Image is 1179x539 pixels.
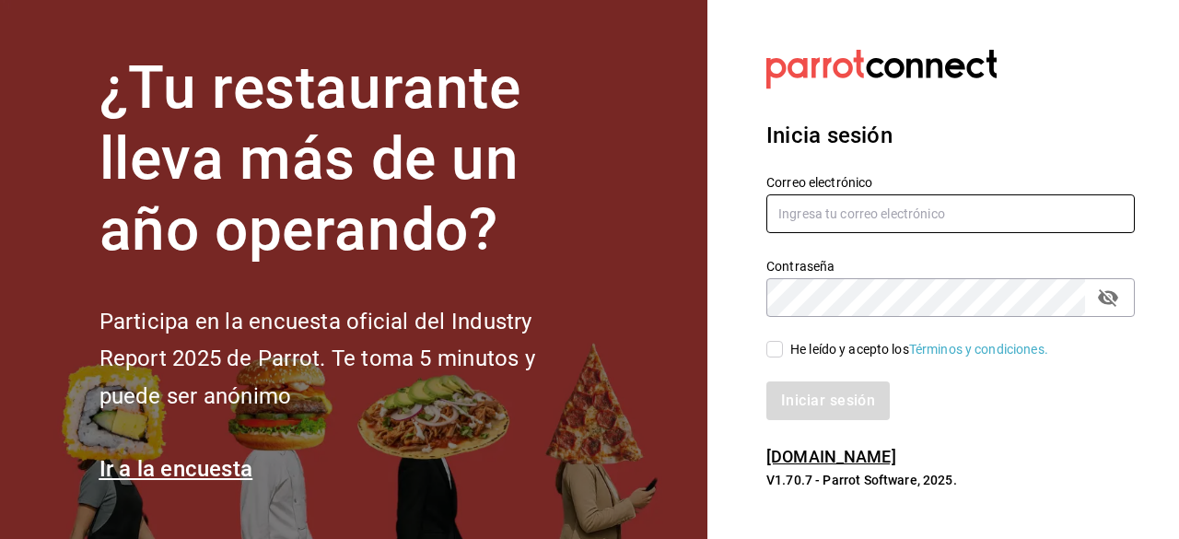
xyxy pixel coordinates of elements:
a: Términos y condiciones. [909,342,1048,357]
input: Ingresa tu correo electrónico [766,194,1135,233]
p: V1.70.7 - Parrot Software, 2025. [766,471,1135,489]
h2: Participa en la encuesta oficial del Industry Report 2025 de Parrot. Te toma 5 minutos y puede se... [99,303,597,416]
div: He leído y acepto los [790,340,1048,359]
label: Correo electrónico [766,176,1135,189]
h1: ¿Tu restaurante lleva más de un año operando? [99,53,597,265]
label: Contraseña [766,260,1135,273]
h3: Inicia sesión [766,119,1135,152]
button: passwordField [1092,282,1124,313]
a: [DOMAIN_NAME] [766,447,896,466]
a: Ir a la encuesta [99,456,253,482]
